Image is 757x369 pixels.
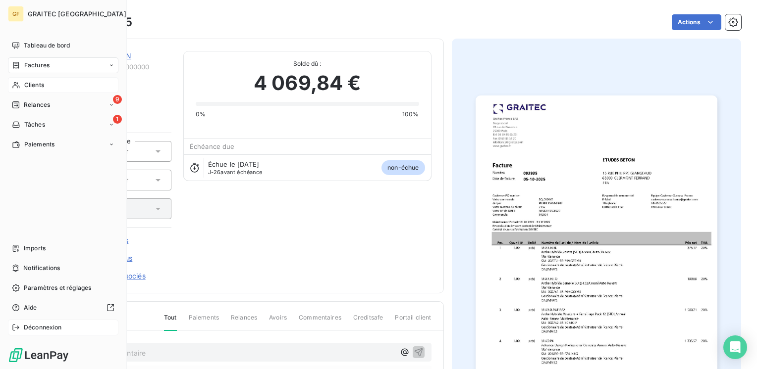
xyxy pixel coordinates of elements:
[8,347,69,363] img: Logo LeanPay
[196,110,206,119] span: 0%
[24,61,50,70] span: Factures
[395,313,431,330] span: Portail client
[190,142,235,150] span: Échéance due
[723,335,747,359] div: Open Intercom Messenger
[113,95,122,104] span: 9
[353,313,383,330] span: Creditsafe
[8,300,118,316] a: Aide
[24,120,45,129] span: Tâches
[24,323,62,332] span: Déconnexion
[24,100,50,109] span: Relances
[164,313,177,331] span: Tout
[196,59,419,68] span: Solde dû :
[231,313,257,330] span: Relances
[24,303,37,312] span: Aide
[269,313,287,330] span: Avoirs
[381,160,425,175] span: non-échue
[28,10,126,18] span: GRAITEC [GEOGRAPHIC_DATA]
[254,68,361,98] span: 4 069,84 €
[113,115,122,124] span: 1
[208,160,259,168] span: Échue le [DATE]
[24,244,46,253] span: Imports
[24,41,70,50] span: Tableau de bord
[24,140,54,149] span: Paiements
[299,313,341,330] span: Commentaires
[208,169,221,176] span: J-26
[23,264,60,273] span: Notifications
[24,283,91,292] span: Paramètres et réglages
[189,313,219,330] span: Paiements
[402,110,419,119] span: 100%
[8,6,24,22] div: GF
[24,81,44,90] span: Clients
[672,14,721,30] button: Actions
[208,169,263,175] span: avant échéance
